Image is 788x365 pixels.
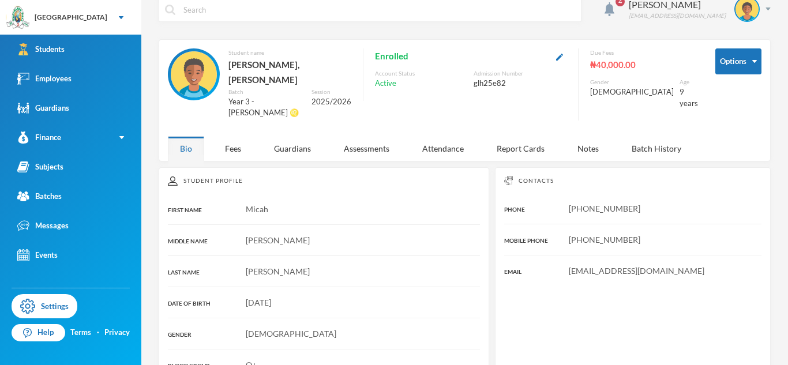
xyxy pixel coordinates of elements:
div: · [97,327,99,338]
button: Edit [553,50,566,63]
img: search [165,5,175,15]
div: Guardians [262,136,323,161]
div: Report Cards [485,136,557,161]
div: Assessments [332,136,401,161]
a: Privacy [104,327,130,338]
div: Year 3 - [PERSON_NAME] ♌️ [228,96,303,119]
div: Finance [17,131,61,144]
div: Account Status [375,69,468,78]
img: logo [6,6,29,29]
span: [EMAIL_ADDRESS][DOMAIN_NAME] [569,266,704,276]
div: ₦40,000.00 [590,57,698,72]
span: Enrolled [375,48,408,63]
div: Due Fees [590,48,698,57]
div: Students [17,43,65,55]
div: Batch [228,88,303,96]
div: Notes [565,136,611,161]
div: Batches [17,190,62,202]
div: [PERSON_NAME], [PERSON_NAME] [228,57,351,88]
div: Employees [17,73,72,85]
button: Options [715,48,761,74]
div: Guardians [17,102,69,114]
div: Contacts [504,176,761,185]
div: 9 years [680,86,698,109]
a: Help [12,324,65,341]
span: [DEMOGRAPHIC_DATA] [246,329,336,338]
div: Bio [168,136,204,161]
img: STUDENT [171,51,217,97]
span: [PERSON_NAME] [246,235,310,245]
a: Terms [70,327,91,338]
div: 2025/2026 [312,96,351,108]
div: Student Profile [168,176,480,186]
span: Micah [246,204,268,214]
div: Session [312,88,351,96]
div: Batch History [620,136,693,161]
div: Subjects [17,161,63,173]
div: [GEOGRAPHIC_DATA] [35,12,107,22]
div: Events [17,249,58,261]
div: Gender [590,78,674,86]
a: Settings [12,294,77,318]
div: Fees [213,136,253,161]
div: Student name [228,48,351,57]
div: [DEMOGRAPHIC_DATA] [590,86,674,98]
span: [DATE] [246,298,271,307]
span: [PERSON_NAME] [246,266,310,276]
span: [PHONE_NUMBER] [569,235,640,244]
div: Admission Number [474,69,566,78]
div: [EMAIL_ADDRESS][DOMAIN_NAME] [629,12,726,20]
div: Age [680,78,698,86]
span: [PHONE_NUMBER] [569,204,640,213]
span: Active [375,78,396,89]
div: Messages [17,220,69,232]
div: glh25e82 [474,78,566,89]
div: Attendance [410,136,476,161]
